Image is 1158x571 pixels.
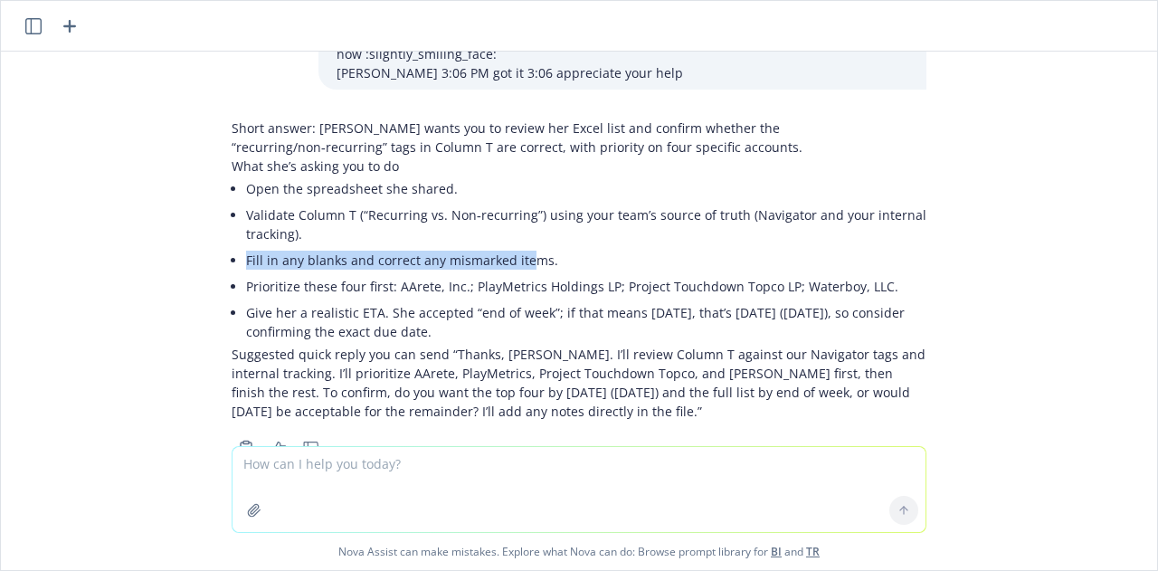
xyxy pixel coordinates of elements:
[238,440,254,456] svg: Copy to clipboard
[297,435,326,461] button: Thumbs down
[246,300,926,345] li: Give her a realistic ETA. She accepted “end of week”; if that means [DATE], that’s [DATE] ([DATE]...
[232,345,926,421] p: Suggested quick reply you can send “Thanks, [PERSON_NAME]. I’ll review Column T against our Navig...
[232,119,926,157] p: Short answer: [PERSON_NAME] wants you to review her Excel list and confirm whether the “recurring...
[232,157,926,176] p: What she’s asking you to do
[246,176,926,202] li: Open the spreadsheet she shared.
[8,533,1150,570] span: Nova Assist can make mistakes. Explore what Nova can do: Browse prompt library for and
[771,544,782,559] a: BI
[246,202,926,247] li: Validate Column T (“Recurring vs. Non‑recurring”) using your team’s source of truth (Navigator an...
[337,63,908,82] p: [PERSON_NAME] 3:06 PM got it 3:06 appreciate your help
[246,247,926,273] li: Fill in any blanks and correct any mismarked items.
[806,544,820,559] a: TR
[246,273,926,300] li: Prioritize these four first: AArete, Inc.; PlayMetrics Holdings LP; Project Touchdown Topco LP; W...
